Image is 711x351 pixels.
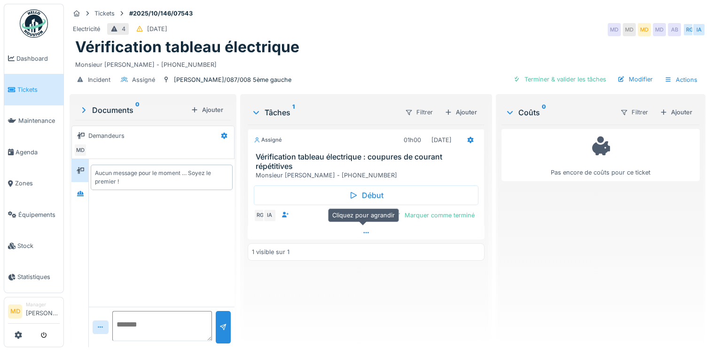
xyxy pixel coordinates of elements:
a: Agenda [4,136,63,168]
span: Maintenance [18,116,60,125]
div: 1 visible sur 1 [252,247,289,256]
sup: 0 [135,104,140,116]
div: Incident [88,75,110,84]
span: Statistiques [17,272,60,281]
div: Terminer & valider les tâches [509,73,610,86]
div: Assigné [132,75,155,84]
div: IA [263,209,276,222]
div: Actions [660,73,702,87]
div: Ajouter [656,106,696,119]
h1: Vérification tableau électrique [75,38,299,56]
div: Filtrer [401,105,437,119]
div: Tâches [251,107,397,118]
div: RG [254,209,267,222]
a: Zones [4,168,63,199]
h3: Vérification tableau électrique : coupures de courant répétitives [256,152,480,170]
div: 4 [122,24,125,33]
div: MD [653,23,666,36]
div: Aucun message pour le moment … Soyez le premier ! [95,169,228,186]
div: Coûts [505,107,612,118]
div: IA [692,23,705,36]
div: [PERSON_NAME]/087/008 5ème gauche [174,75,291,84]
div: Electricité [73,24,100,33]
div: 01h00 [404,136,421,144]
strong: #2025/10/146/07543 [125,9,196,18]
div: Tickets [94,9,115,18]
span: Zones [15,179,60,188]
div: Manager [26,301,60,308]
sup: 1 [292,107,295,118]
div: Modifier [614,73,656,86]
a: Tickets [4,74,63,105]
sup: 0 [542,107,546,118]
a: Dashboard [4,43,63,74]
span: Stock [17,241,60,250]
div: Filtrer [616,105,652,119]
div: Pas encore de coûts pour ce ticket [508,133,694,177]
span: Dashboard [16,54,60,63]
img: Badge_color-CXgf-gQk.svg [20,9,48,38]
div: AB [668,23,681,36]
span: Agenda [16,148,60,157]
div: MD [638,23,651,36]
div: MD [608,23,621,36]
span: Tickets [17,85,60,94]
a: Stock [4,230,63,261]
a: Statistiques [4,262,63,293]
div: [DATE] [431,136,452,144]
div: Ajouter [187,104,227,116]
div: Cliquez pour agrandir [328,208,399,222]
li: [PERSON_NAME] [26,301,60,321]
li: MD [8,304,22,319]
div: Monsieur [PERSON_NAME] - [PHONE_NUMBER] [256,171,480,180]
a: Maintenance [4,105,63,136]
div: MD [74,144,87,157]
a: MD Manager[PERSON_NAME] [8,301,60,324]
div: Monsieur [PERSON_NAME] - [PHONE_NUMBER] [75,56,700,69]
div: Marquer comme terminé [390,209,478,222]
div: Documents [79,104,187,116]
div: RG [683,23,696,36]
a: Équipements [4,199,63,230]
div: Assigné [254,136,282,144]
div: MD [623,23,636,36]
span: Équipements [18,210,60,219]
div: Ajouter [441,106,481,119]
div: [DATE] [147,24,167,33]
div: Demandeurs [88,131,125,140]
div: Début [254,185,478,205]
